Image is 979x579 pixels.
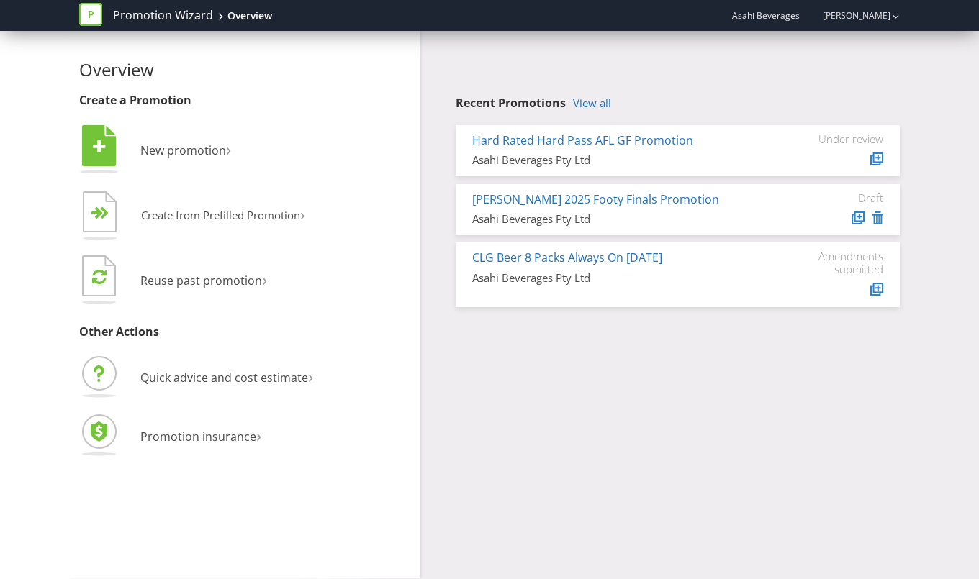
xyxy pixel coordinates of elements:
tspan:  [93,139,106,155]
span: Asahi Beverages [732,9,800,22]
span: Promotion insurance [140,429,256,444]
h2: Overview [79,60,409,79]
span: › [300,203,305,225]
div: Asahi Beverages Pty Ltd [472,211,775,227]
h3: Other Actions [79,326,409,339]
tspan:  [92,268,107,285]
a: View all [573,97,611,109]
button: Create from Prefilled Promotion› [79,188,306,245]
a: Promotion insurance› [79,429,261,444]
div: Amendments submitted [797,250,883,275]
span: › [308,364,313,388]
div: Draft [797,191,883,204]
span: Reuse past promotion [140,273,262,288]
span: › [256,423,261,447]
a: Promotion Wizard [113,7,213,24]
h3: Create a Promotion [79,94,409,107]
div: Overview [227,9,272,23]
a: Quick advice and cost estimate› [79,370,313,386]
span: Create from Prefilled Promotion [141,208,300,222]
a: [PERSON_NAME] [808,9,890,22]
a: Hard Rated Hard Pass AFL GF Promotion [472,132,693,148]
span: › [262,267,267,291]
a: CLG Beer 8 Packs Always On [DATE] [472,250,662,265]
div: Under review [797,132,883,145]
span: New promotion [140,142,226,158]
span: › [226,137,231,160]
tspan:  [100,206,109,220]
span: Recent Promotions [456,95,566,111]
div: Asahi Beverages Pty Ltd [472,152,775,168]
span: Quick advice and cost estimate [140,370,308,386]
a: [PERSON_NAME] 2025 Footy Finals Promotion [472,191,719,207]
div: Asahi Beverages Pty Ltd [472,270,775,286]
